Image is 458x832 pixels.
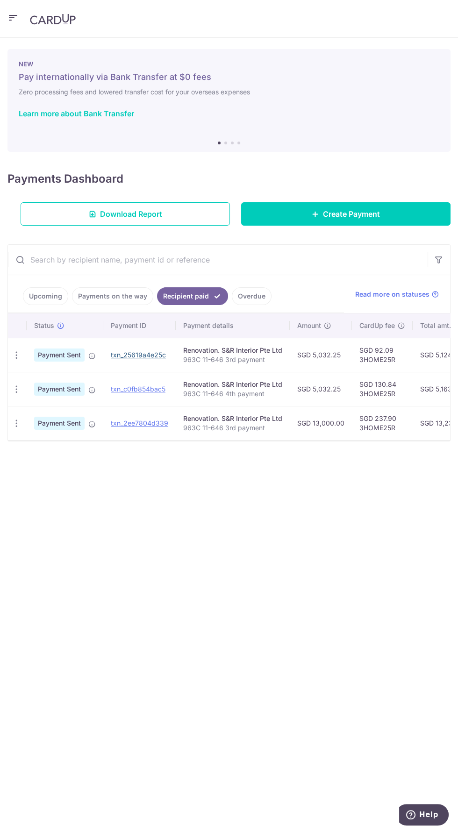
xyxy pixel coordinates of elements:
h6: Zero processing fees and lowered transfer cost for your overseas expenses [19,86,439,98]
div: Renovation. S&R Interior Pte Ltd [183,380,282,389]
a: txn_c0fb854bac5 [111,385,165,393]
a: Recipient paid [157,287,228,305]
input: Search by recipient name, payment id or reference [8,245,428,275]
td: SGD 92.09 3HOME25R [352,338,413,372]
span: Download Report [100,208,162,220]
h5: Pay internationally via Bank Transfer at $0 fees [19,71,439,83]
td: SGD 237.90 3HOME25R [352,406,413,440]
td: SGD 13,000.00 [290,406,352,440]
iframe: Opens a widget where you can find more information [399,804,449,827]
span: Read more on statuses [355,290,429,299]
td: SGD 5,032.25 [290,338,352,372]
img: CardUp [30,14,76,25]
a: Learn more about Bank Transfer [19,109,134,118]
a: Upcoming [23,287,68,305]
a: Overdue [232,287,272,305]
a: txn_25619a4e25c [111,351,166,359]
th: Payment ID [103,313,176,338]
a: Download Report [21,202,230,226]
p: 963C 11-646 3rd payment [183,355,282,364]
a: txn_2ee7804d339 [111,419,168,427]
span: CardUp fee [359,321,395,330]
span: Create Payment [323,208,380,220]
th: Payment details [176,313,290,338]
a: Read more on statuses [355,290,439,299]
span: Total amt. [420,321,451,330]
span: Payment Sent [34,348,85,362]
a: Payments on the way [72,287,153,305]
h4: Payments Dashboard [7,171,123,187]
div: Renovation. S&R Interior Pte Ltd [183,346,282,355]
p: 963C 11-646 3rd payment [183,423,282,433]
span: Amount [297,321,321,330]
a: Create Payment [241,202,451,226]
span: Payment Sent [34,417,85,430]
div: Renovation. S&R Interior Pte Ltd [183,414,282,423]
p: 963C 11-646 4th payment [183,389,282,398]
td: SGD 130.84 3HOME25R [352,372,413,406]
span: Payment Sent [34,383,85,396]
td: SGD 5,032.25 [290,372,352,406]
span: Status [34,321,54,330]
p: NEW [19,60,439,68]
